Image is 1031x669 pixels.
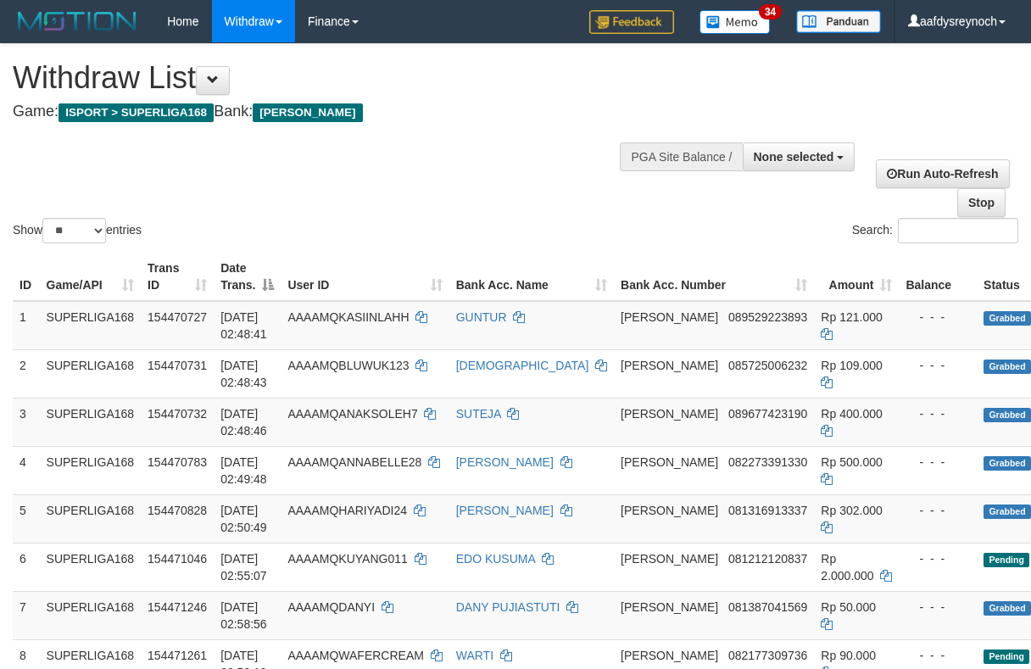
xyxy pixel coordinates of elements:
[984,553,1029,567] span: Pending
[220,504,267,534] span: [DATE] 02:50:49
[906,454,970,471] div: - - -
[13,103,671,120] h4: Game: Bank:
[614,253,814,301] th: Bank Acc. Number: activate to sort column ascending
[821,407,882,421] span: Rp 400.000
[281,253,449,301] th: User ID: activate to sort column ascending
[456,310,507,324] a: GUNTUR
[13,301,40,350] td: 1
[984,311,1031,326] span: Grabbed
[40,494,142,543] td: SUPERLIGA168
[253,103,362,122] span: [PERSON_NAME]
[821,455,882,469] span: Rp 500.000
[906,357,970,374] div: - - -
[728,455,807,469] span: Copy 082273391330 to clipboard
[148,359,207,372] span: 154470731
[759,4,782,20] span: 34
[220,455,267,486] span: [DATE] 02:49:48
[13,8,142,34] img: MOTION_logo.png
[821,552,873,583] span: Rp 2.000.000
[13,543,40,591] td: 6
[13,349,40,398] td: 2
[814,253,899,301] th: Amount: activate to sort column ascending
[40,591,142,639] td: SUPERLIGA168
[13,218,142,243] label: Show entries
[13,591,40,639] td: 7
[620,142,742,171] div: PGA Site Balance /
[42,218,106,243] select: Showentries
[456,649,493,662] a: WARTI
[984,456,1031,471] span: Grabbed
[906,647,970,664] div: - - -
[220,359,267,389] span: [DATE] 02:48:43
[456,600,560,614] a: DANY PUJIASTUTI
[287,455,421,469] span: AAAAMQANNABELLE28
[148,552,207,566] span: 154471046
[148,504,207,517] span: 154470828
[287,359,409,372] span: AAAAMQBLUWUK123
[456,455,554,469] a: [PERSON_NAME]
[621,552,718,566] span: [PERSON_NAME]
[821,359,882,372] span: Rp 109.000
[287,552,407,566] span: AAAAMQKUYANG011
[220,600,267,631] span: [DATE] 02:58:56
[621,455,718,469] span: [PERSON_NAME]
[13,494,40,543] td: 5
[456,407,501,421] a: SUTEJA
[984,649,1029,664] span: Pending
[220,407,267,438] span: [DATE] 02:48:46
[13,253,40,301] th: ID
[40,301,142,350] td: SUPERLIGA168
[906,502,970,519] div: - - -
[287,504,407,517] span: AAAAMQHARIYADI24
[13,446,40,494] td: 4
[699,10,771,34] img: Button%20Memo.svg
[59,103,214,122] span: ISPORT > SUPERLIGA168
[40,543,142,591] td: SUPERLIGA168
[148,649,207,662] span: 154471261
[621,600,718,614] span: [PERSON_NAME]
[906,309,970,326] div: - - -
[984,408,1031,422] span: Grabbed
[621,407,718,421] span: [PERSON_NAME]
[621,359,718,372] span: [PERSON_NAME]
[728,359,807,372] span: Copy 085725006232 to clipboard
[214,253,281,301] th: Date Trans.: activate to sort column descending
[456,552,535,566] a: EDO KUSUMA
[984,505,1031,519] span: Grabbed
[220,310,267,341] span: [DATE] 02:48:41
[621,310,718,324] span: [PERSON_NAME]
[743,142,855,171] button: None selected
[287,600,375,614] span: AAAAMQDANYI
[148,455,207,469] span: 154470783
[13,61,671,95] h1: Withdraw List
[957,188,1006,217] a: Stop
[898,218,1018,243] input: Search:
[220,552,267,583] span: [DATE] 02:55:07
[621,649,718,662] span: [PERSON_NAME]
[984,601,1031,616] span: Grabbed
[40,253,142,301] th: Game/API: activate to sort column ascending
[821,310,882,324] span: Rp 121.000
[728,649,807,662] span: Copy 082177309736 to clipboard
[40,446,142,494] td: SUPERLIGA168
[621,504,718,517] span: [PERSON_NAME]
[876,159,1009,188] a: Run Auto-Refresh
[984,360,1031,374] span: Grabbed
[821,649,876,662] span: Rp 90.000
[728,552,807,566] span: Copy 081212120837 to clipboard
[13,398,40,446] td: 3
[906,599,970,616] div: - - -
[589,10,674,34] img: Feedback.jpg
[728,504,807,517] span: Copy 081316913337 to clipboard
[899,253,977,301] th: Balance
[821,504,882,517] span: Rp 302.000
[728,600,807,614] span: Copy 081387041569 to clipboard
[456,359,589,372] a: [DEMOGRAPHIC_DATA]
[287,407,417,421] span: AAAAMQANAKSOLEH7
[148,600,207,614] span: 154471246
[40,349,142,398] td: SUPERLIGA168
[821,600,876,614] span: Rp 50.000
[287,649,424,662] span: AAAAMQWAFERCREAM
[906,550,970,567] div: - - -
[796,10,881,33] img: panduan.png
